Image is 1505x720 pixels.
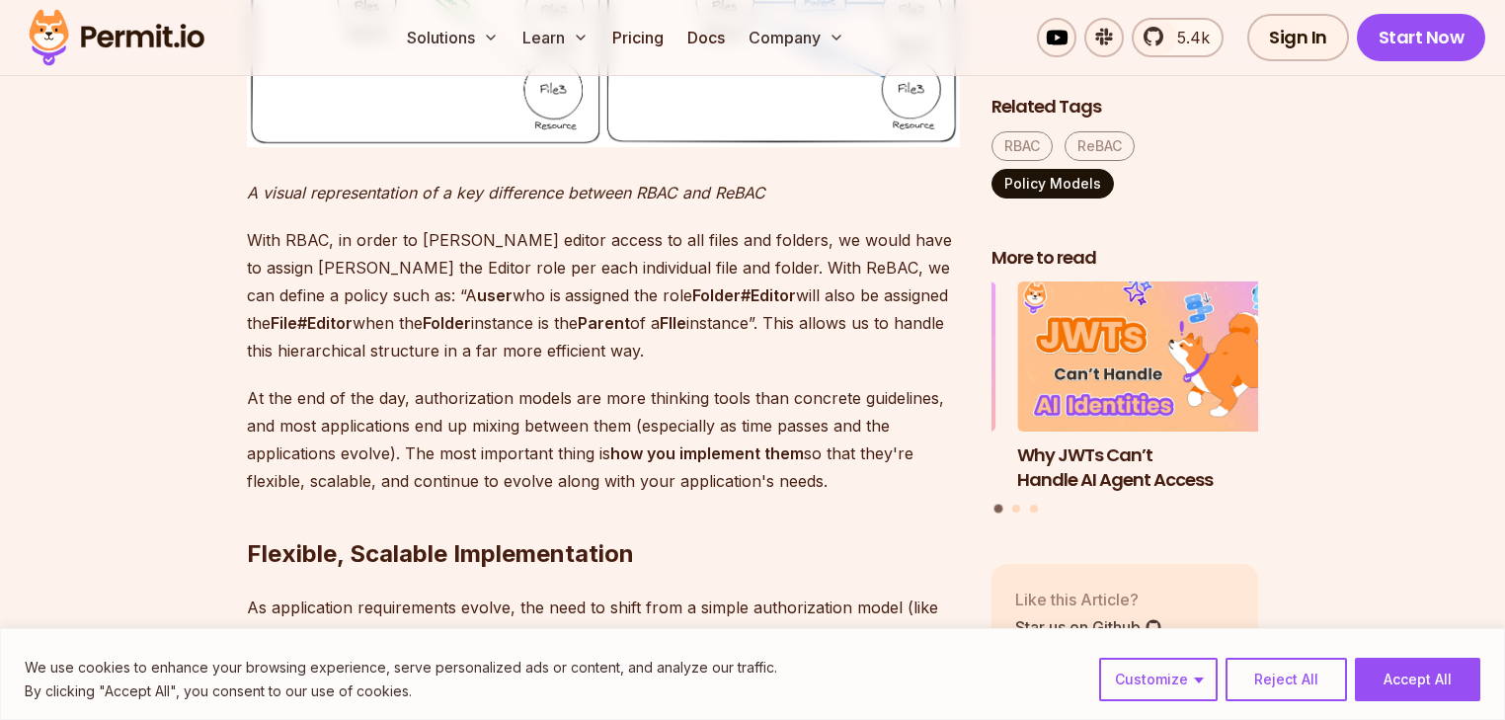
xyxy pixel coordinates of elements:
[25,680,777,703] p: By clicking "Accept All", you consent to our use of cookies.
[399,18,507,57] button: Solutions
[1355,658,1480,701] button: Accept All
[1017,443,1284,493] h3: Why JWTs Can’t Handle AI Agent Access
[1015,588,1162,611] p: Like this Article?
[578,313,630,333] strong: Parent
[247,459,960,570] h2: Flexible, Scalable Implementation
[1165,26,1210,49] span: 5.4k
[1357,14,1486,61] a: Start Now
[1012,506,1020,514] button: Go to slide 2
[730,443,996,493] h3: Implementing Multi-Tenant RBAC in Nuxt.js
[247,226,960,364] p: With RBAC, in order to [PERSON_NAME] editor access to all files and folders, we would have to ass...
[994,505,1003,514] button: Go to slide 1
[679,18,733,57] a: Docs
[25,656,777,680] p: We use cookies to enhance your browsing experience, serve personalized ads or content, and analyz...
[991,246,1258,271] h2: More to read
[1247,14,1349,61] a: Sign In
[1015,615,1162,639] a: Star us on Github
[1030,506,1038,514] button: Go to slide 3
[271,313,353,333] strong: File#Editor
[991,282,1258,517] div: Posts
[730,282,996,433] img: Implementing Multi-Tenant RBAC in Nuxt.js
[247,384,960,495] p: At the end of the day, authorization models are more thinking tools than concrete guidelines, and...
[20,4,213,71] img: Permit logo
[247,183,765,202] em: A visual representation of a key difference between RBAC and ReBAC
[1099,658,1218,701] button: Customize
[991,95,1258,120] h2: Related Tags
[1226,658,1347,701] button: Reject All
[1017,282,1284,493] li: 1 of 3
[991,169,1114,199] a: Policy Models
[741,18,852,57] button: Company
[730,282,996,493] li: 3 of 3
[991,131,1053,161] a: RBAC
[610,443,804,463] strong: how you implement them
[1017,282,1284,433] img: Why JWTs Can’t Handle AI Agent Access
[1017,282,1284,493] a: Why JWTs Can’t Handle AI Agent AccessWhy JWTs Can’t Handle AI Agent Access
[604,18,672,57] a: Pricing
[692,285,796,305] strong: Folder#Editor
[515,18,596,57] button: Learn
[477,285,513,305] strong: user
[1065,131,1135,161] a: ReBAC
[1132,18,1224,57] a: 5.4k
[423,313,471,333] strong: Folder
[660,313,686,333] strong: FIle
[247,594,960,704] p: As application requirements evolve, the need to shift from a simple authorization model (like ACL...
